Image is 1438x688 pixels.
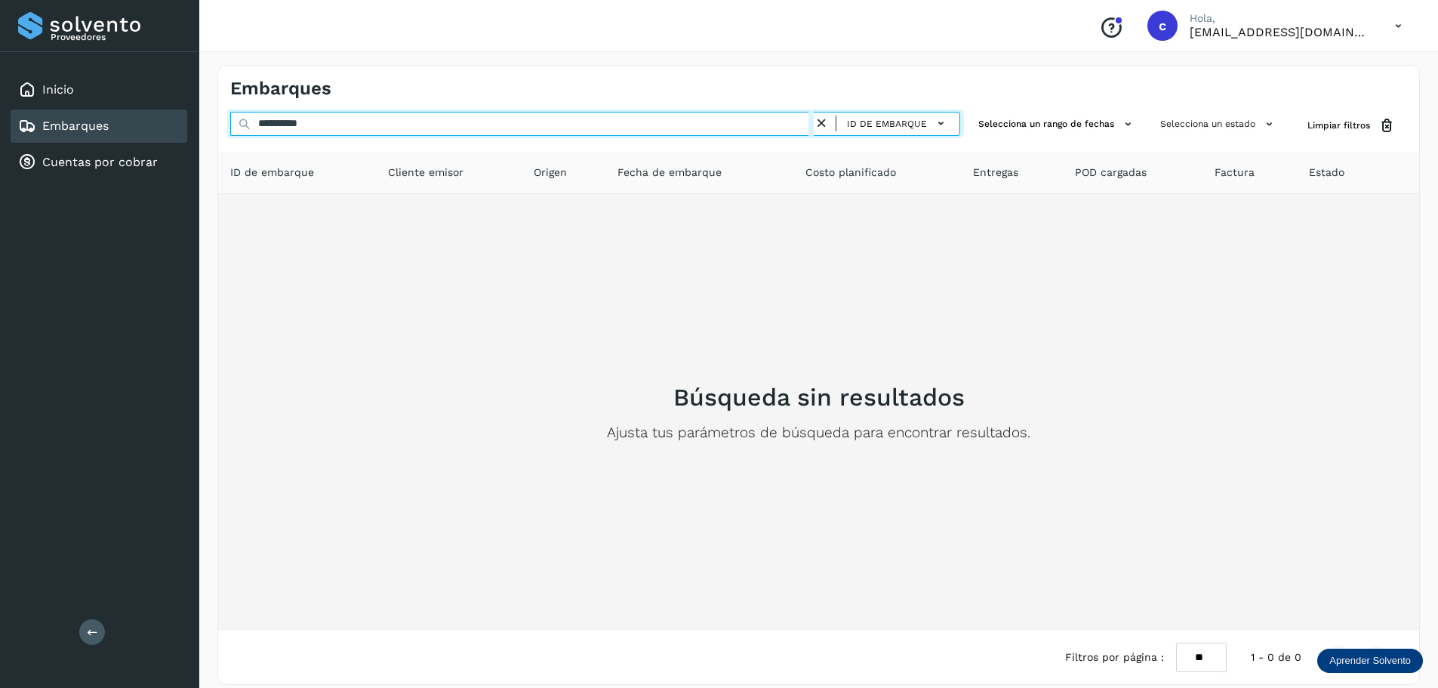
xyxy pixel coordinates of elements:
[388,165,463,180] span: Cliente emisor
[973,165,1018,180] span: Entregas
[1215,165,1255,180] span: Factura
[842,113,953,134] button: ID de embarque
[42,119,109,133] a: Embarques
[1154,112,1283,137] button: Selecciona un estado
[1190,12,1371,25] p: Hola,
[1329,655,1411,667] p: Aprender Solvento
[1309,165,1344,180] span: Estado
[230,165,314,180] span: ID de embarque
[1317,649,1423,673] div: Aprender Solvento
[847,117,927,131] span: ID de embarque
[607,424,1030,442] p: Ajusta tus parámetros de búsqueda para encontrar resultados.
[534,165,567,180] span: Origen
[673,383,965,412] h2: Búsqueda sin resultados
[42,82,74,97] a: Inicio
[11,110,187,143] div: Embarques
[1075,165,1147,180] span: POD cargadas
[51,32,181,42] p: Proveedores
[11,73,187,106] div: Inicio
[1307,119,1370,132] span: Limpiar filtros
[1190,25,1371,39] p: cuentasespeciales8_met@castores.com.mx
[11,146,187,179] div: Cuentas por cobrar
[805,165,896,180] span: Costo planificado
[1065,649,1164,665] span: Filtros por página :
[617,165,722,180] span: Fecha de embarque
[972,112,1142,137] button: Selecciona un rango de fechas
[230,78,331,100] h4: Embarques
[1295,112,1407,140] button: Limpiar filtros
[42,155,158,169] a: Cuentas por cobrar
